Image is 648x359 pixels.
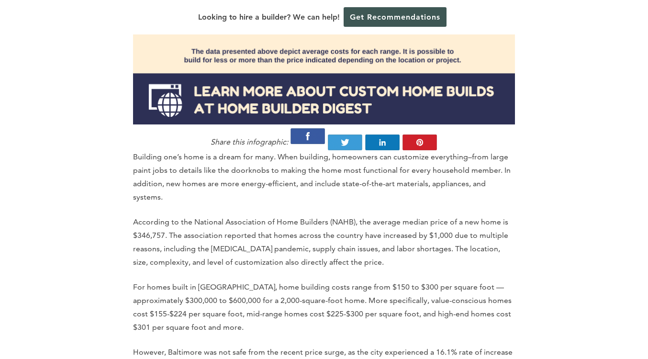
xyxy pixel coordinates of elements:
p: For homes built in [GEOGRAPHIC_DATA], home building costs range from $150 to $300 per square foot... [133,280,515,334]
img: LinkedIn-Share-Icon.png [365,135,400,150]
a: Get Recommendations [344,7,447,27]
img: Twitter-Share-Icon.png [328,135,363,150]
p: According to the National Association of Home Builders (NAHB), the average median price of a new ... [133,215,515,269]
img: Facebook-Share-Icon.png [290,128,325,144]
img: Pnterest-Share-Icon.png [402,135,437,150]
em: Share this infographic: [211,137,288,146]
p: Building one’s home is a dream for many. When building, homeowners can customize everything–from ... [133,150,515,204]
